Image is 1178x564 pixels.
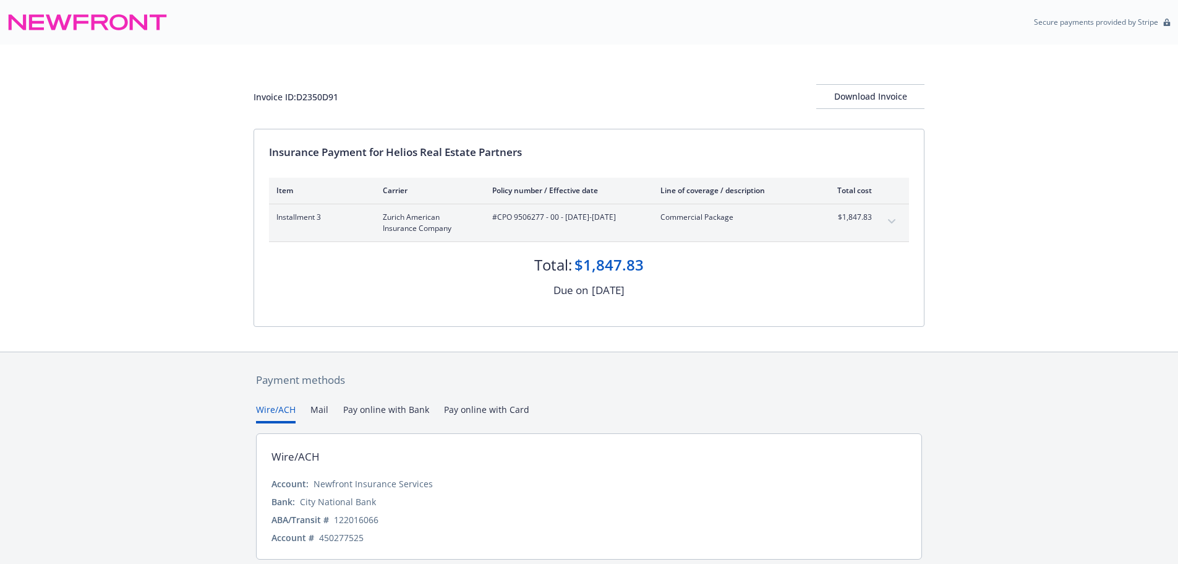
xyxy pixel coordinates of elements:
div: Total: [534,254,572,275]
button: Pay online with Card [444,403,529,423]
div: Payment methods [256,372,922,388]
div: $1,847.83 [574,254,644,275]
div: Policy number / Effective date [492,185,641,196]
div: Invoice ID: D2350D91 [254,90,338,103]
button: Wire/ACH [256,403,296,423]
div: [DATE] [592,282,625,298]
div: Carrier [383,185,472,196]
button: Pay online with Bank [343,403,429,423]
span: #CPO 9506277 - 00 - [DATE]-[DATE] [492,212,641,223]
div: Due on [553,282,588,298]
div: Account # [271,531,314,544]
div: Insurance Payment for Helios Real Estate Partners [269,144,909,160]
button: Download Invoice [816,84,924,109]
div: 450277525 [319,531,364,544]
div: Total cost [826,185,872,196]
div: City National Bank [300,495,376,508]
span: Commercial Package [660,212,806,223]
div: Bank: [271,495,295,508]
div: Line of coverage / description [660,185,806,196]
div: Item [276,185,363,196]
div: Download Invoice [816,85,924,108]
button: expand content [882,212,902,232]
span: $1,847.83 [826,212,872,223]
span: Zurich American Insurance Company [383,212,472,234]
div: ABA/Transit # [271,513,329,526]
div: Account: [271,477,309,490]
button: Mail [310,403,328,423]
span: Installment 3 [276,212,363,223]
div: Wire/ACH [271,449,320,465]
div: Installment 3Zurich American Insurance Company#CPO 9506277 - 00 - [DATE]-[DATE]Commercial Package... [269,204,909,241]
div: 122016066 [334,513,378,526]
p: Secure payments provided by Stripe [1034,17,1158,27]
div: Newfront Insurance Services [314,477,433,490]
